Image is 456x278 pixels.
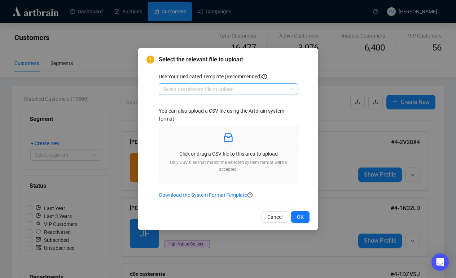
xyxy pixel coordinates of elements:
span: exclamation-circle [146,56,154,64]
span: Select the relevant file to upload [159,55,310,64]
button: OK [291,211,310,223]
span: question-circle [247,192,253,197]
span: inbox [223,132,234,143]
div: You can also upload a CSV file using the Artbrain system format [159,107,298,123]
span: question-circle [262,74,267,79]
span: Cancel [267,213,282,221]
button: Download the System Format Template [159,189,247,201]
span: OK [297,213,304,221]
p: Click or drag a CSV file to this area to upload [165,150,292,158]
p: Only CSV files that match the selected system format will be accepted. [165,159,292,173]
span: inboxClick or drag a CSV file to this area to uploadOnly CSV files that match the selected system... [159,126,298,183]
button: Cancel [262,211,288,223]
div: Use Your Dedicated Template (Recommended) [159,73,298,81]
span: Download the System Format Template [159,191,247,199]
div: Open Intercom Messenger [431,253,449,271]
